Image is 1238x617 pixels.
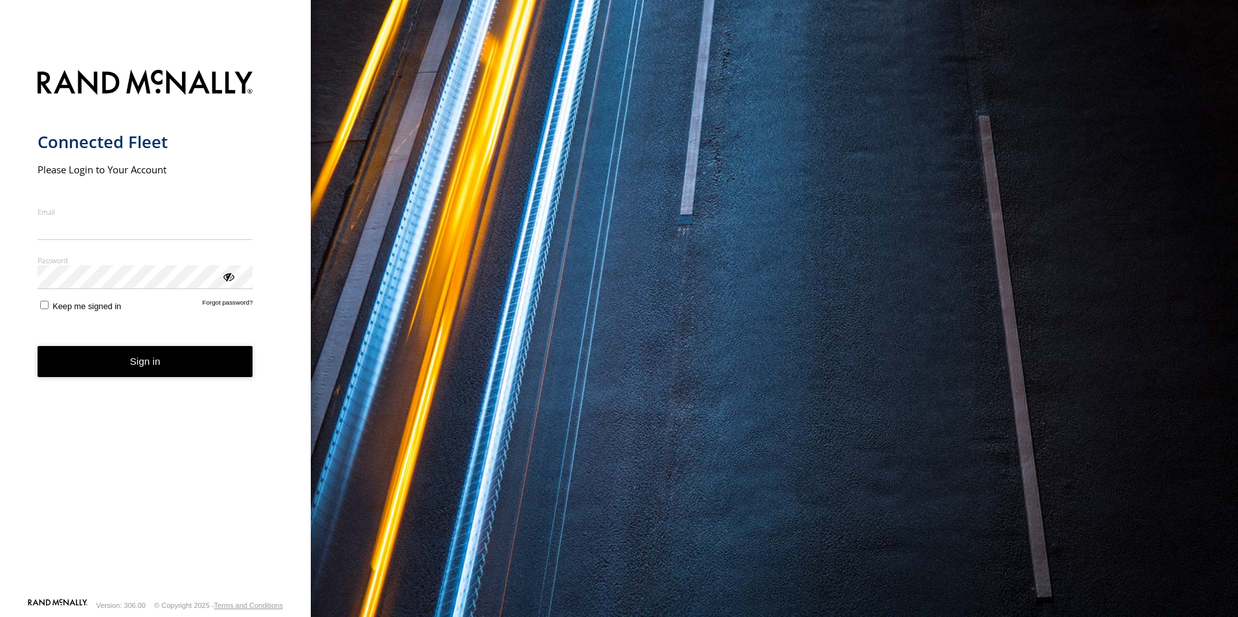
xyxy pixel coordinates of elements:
[52,301,121,311] span: Keep me signed in
[28,599,87,612] a: Visit our Website
[38,346,253,378] button: Sign in
[38,62,274,598] form: main
[221,270,234,283] div: ViewPassword
[214,601,283,609] a: Terms and Conditions
[203,299,253,311] a: Forgot password?
[38,255,253,265] label: Password
[96,601,146,609] div: Version: 306.00
[38,163,253,176] h2: Please Login to Your Account
[154,601,283,609] div: © Copyright 2025 -
[40,301,49,309] input: Keep me signed in
[38,207,253,217] label: Email
[38,67,253,100] img: Rand McNally
[38,131,253,153] h1: Connected Fleet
